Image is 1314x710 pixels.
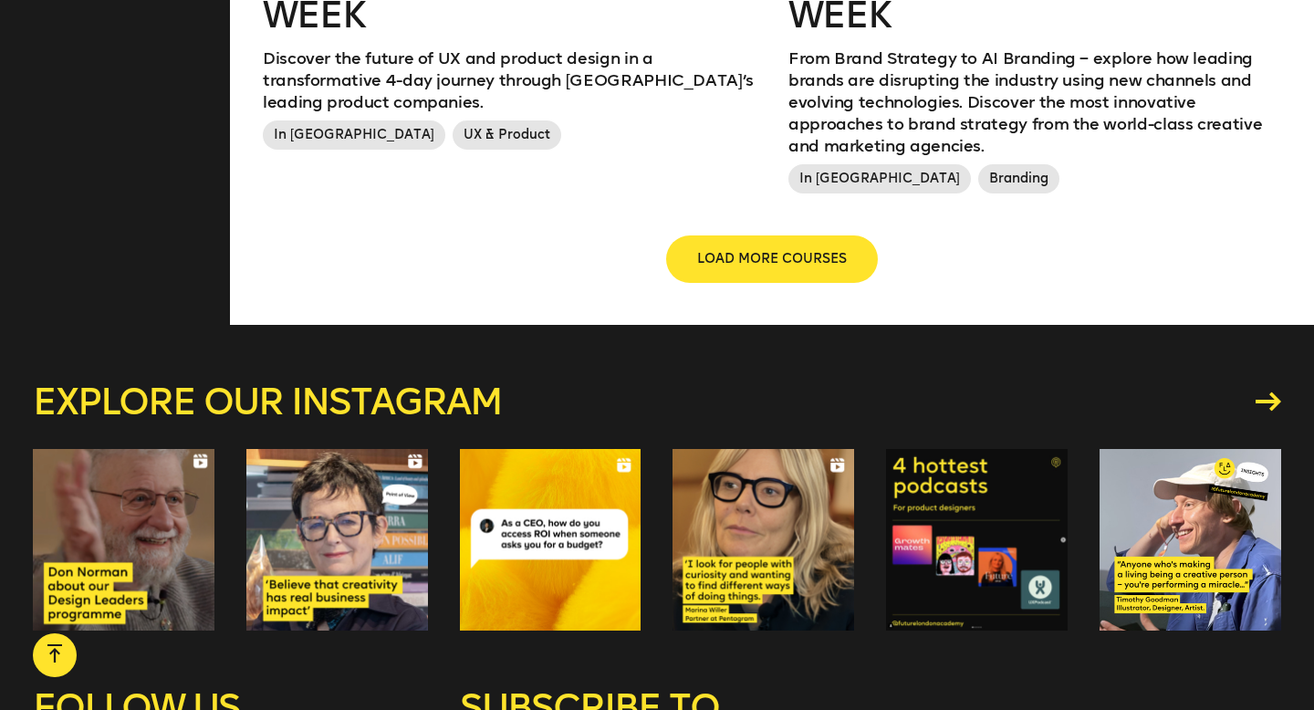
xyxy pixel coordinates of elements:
[33,383,1281,420] a: Explore our instagram
[263,47,756,113] p: Discover the future of UX and product design in a transformative 4-day journey through [GEOGRAPHI...
[788,47,1281,157] p: From Brand Strategy to AI Branding – explore how leading brands are disrupting the industry using...
[697,250,847,268] span: LOAD MORE COURSES
[668,237,876,281] button: LOAD MORE COURSES
[263,120,445,150] span: In [GEOGRAPHIC_DATA]
[453,120,561,150] span: UX & Product
[978,164,1059,193] span: Branding
[788,164,971,193] span: In [GEOGRAPHIC_DATA]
